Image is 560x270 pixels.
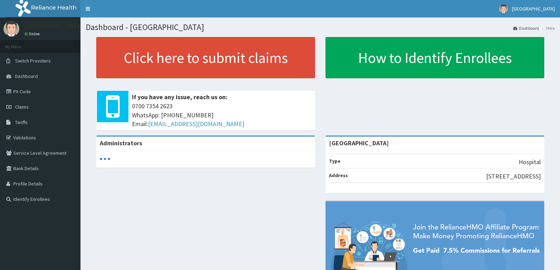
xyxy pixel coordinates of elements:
a: Dashboard [513,25,539,31]
span: Tariffs [15,119,28,125]
a: [EMAIL_ADDRESS][DOMAIN_NAME] [148,120,244,128]
b: Administrators [100,139,142,147]
b: Address [329,172,348,178]
b: If you have any issue, reach us on: [132,93,227,101]
span: 0700 7354 2623 WhatsApp: [PHONE_NUMBER] Email: [132,102,311,129]
li: Here [540,25,555,31]
img: User Image [3,21,19,37]
p: [STREET_ADDRESS] [486,172,541,181]
a: Online [24,31,41,36]
span: Claims [15,104,29,110]
svg: audio-loading [100,154,110,164]
span: [GEOGRAPHIC_DATA] [512,6,555,12]
a: Click here to submit claims [96,37,315,78]
a: How to Identify Enrollees [325,37,544,78]
span: Switch Providers [15,58,51,64]
p: Hospital [519,158,541,167]
img: User Image [499,5,508,13]
p: [GEOGRAPHIC_DATA] [24,23,82,29]
h1: Dashboard - [GEOGRAPHIC_DATA] [86,23,555,32]
b: Type [329,158,341,164]
strong: [GEOGRAPHIC_DATA] [329,139,389,147]
span: Dashboard [15,73,38,79]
